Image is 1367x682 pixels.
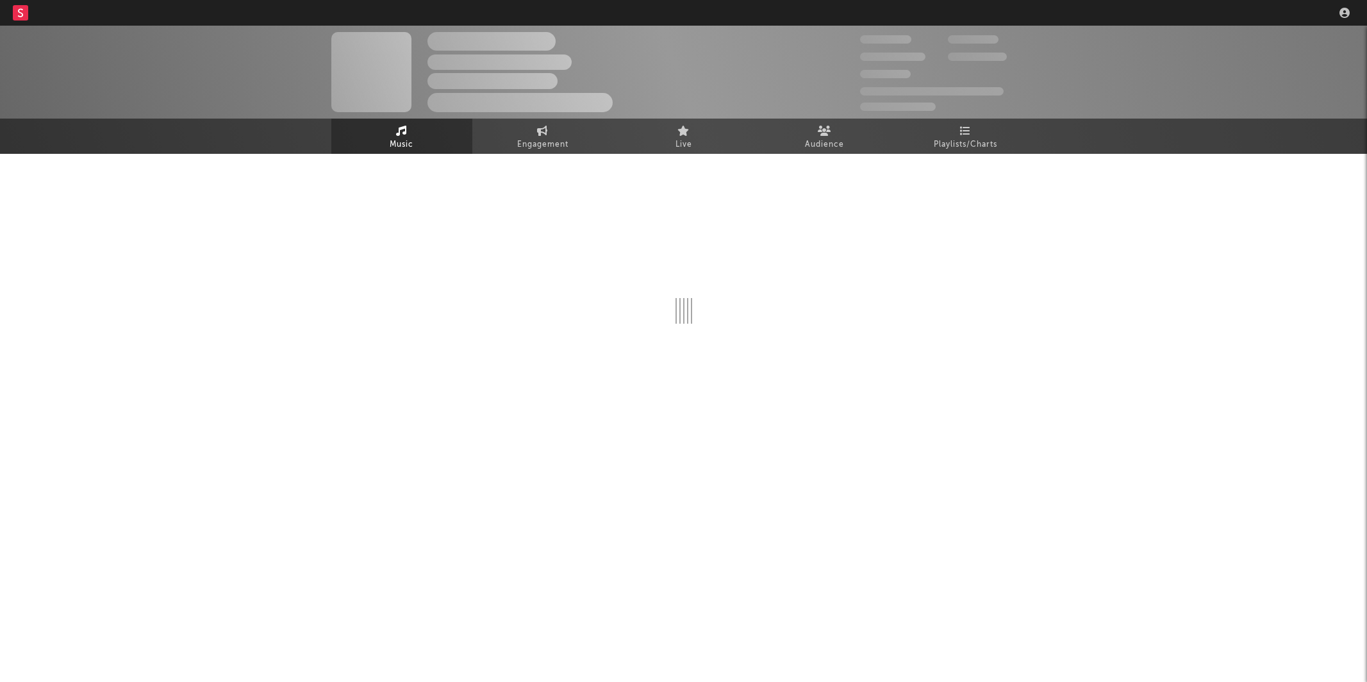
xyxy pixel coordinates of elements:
[805,137,844,153] span: Audience
[895,119,1036,154] a: Playlists/Charts
[860,53,925,61] span: 50,000,000
[675,137,692,153] span: Live
[948,35,998,44] span: 100,000
[754,119,895,154] a: Audience
[860,103,936,111] span: Jump Score: 85.0
[613,119,754,154] a: Live
[517,137,568,153] span: Engagement
[948,53,1007,61] span: 1,000,000
[934,137,997,153] span: Playlists/Charts
[860,70,911,78] span: 100,000
[860,87,1004,96] span: 50,000,000 Monthly Listeners
[472,119,613,154] a: Engagement
[331,119,472,154] a: Music
[860,35,911,44] span: 300,000
[390,137,413,153] span: Music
